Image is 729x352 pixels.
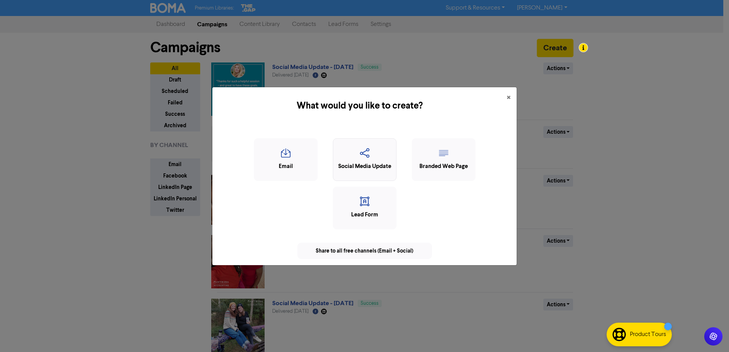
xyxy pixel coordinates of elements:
[416,162,471,171] div: Branded Web Page
[337,211,392,219] div: Lead Form
[218,99,501,113] h5: What would you like to create?
[501,87,517,109] button: Close
[691,315,729,352] iframe: Chat Widget
[258,162,313,171] div: Email
[297,243,432,259] div: Share to all free channels (Email + Social)
[337,162,392,171] div: Social Media Update
[507,92,511,104] span: ×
